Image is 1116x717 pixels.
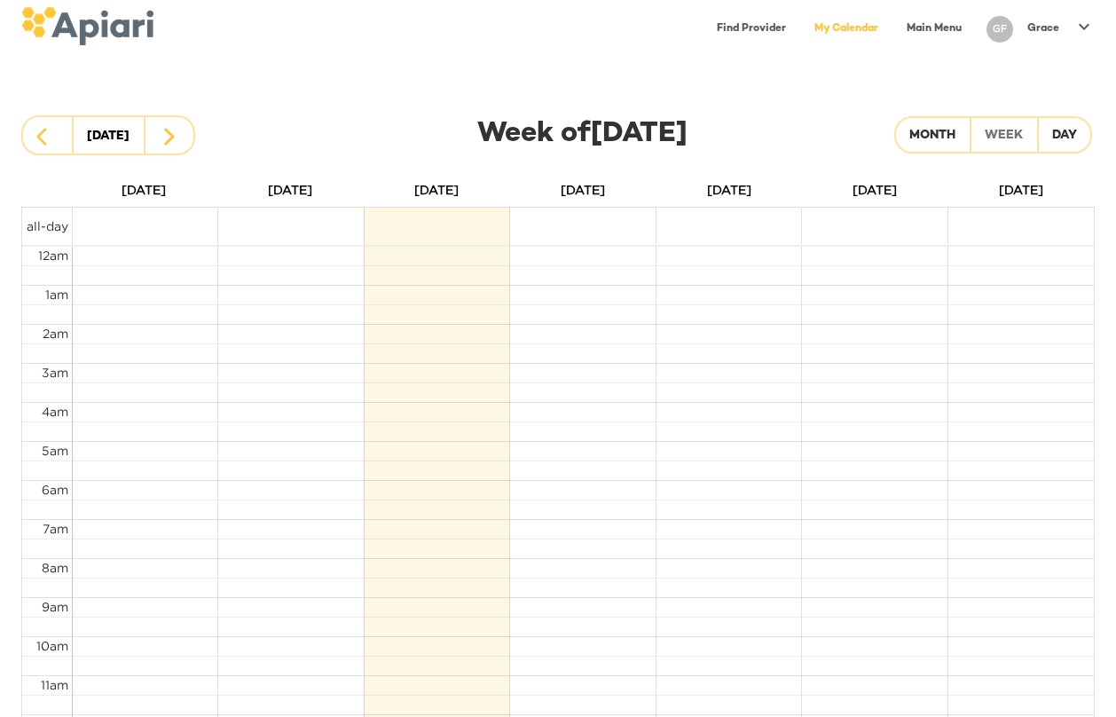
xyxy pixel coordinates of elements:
[42,561,68,574] span: 8am
[72,115,145,155] button: [DATE]
[985,125,1023,147] div: Week
[42,483,68,496] span: 6am
[1037,116,1092,154] button: Day
[243,114,873,155] div: Week of [DATE]
[87,124,130,149] div: [DATE]
[999,183,1043,196] span: [DATE]
[268,183,312,196] span: [DATE]
[43,522,68,535] span: 7am
[414,183,459,196] span: [DATE]
[21,7,153,45] img: logo
[42,600,68,613] span: 9am
[43,327,68,340] span: 2am
[986,16,1013,43] div: GF
[894,116,971,154] button: Month
[707,183,751,196] span: [DATE]
[706,11,797,47] a: Find Provider
[42,405,68,418] span: 4am
[804,11,889,47] a: My Calendar
[122,183,166,196] span: [DATE]
[970,116,1038,154] button: Week
[561,183,605,196] span: [DATE]
[27,219,68,232] span: all-day
[1052,125,1077,147] div: Day
[45,288,68,301] span: 1am
[42,366,68,379] span: 3am
[36,639,68,652] span: 10am
[42,444,68,457] span: 5am
[38,248,68,262] span: 12am
[853,183,897,196] span: [DATE]
[41,678,68,691] span: 11am
[1027,21,1059,36] p: Grace
[896,11,972,47] a: Main Menu
[909,125,955,147] div: Month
